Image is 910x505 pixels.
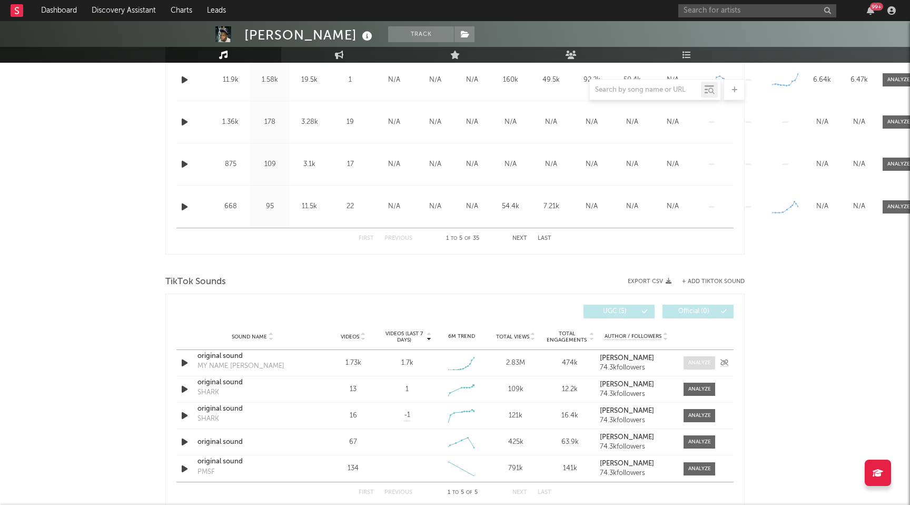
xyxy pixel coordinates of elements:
[493,159,528,170] div: N/A
[292,201,327,212] div: 11.5k
[197,437,308,448] a: original sound
[419,117,451,128] div: N/A
[253,201,287,212] div: 95
[600,417,673,424] div: 74.3k followers
[213,201,248,212] div: 668
[682,279,745,285] button: + Add TikTok Sound
[574,201,609,212] div: N/A
[491,463,540,474] div: 791k
[292,75,327,85] div: 19.5k
[374,159,414,170] div: N/A
[512,490,527,496] button: Next
[491,358,540,368] div: 2.83M
[384,490,412,496] button: Previous
[574,159,609,170] div: N/A
[332,159,369,170] div: 17
[600,434,673,441] a: [PERSON_NAME]
[546,331,588,343] span: Total Engagements
[197,414,219,424] div: SHARK
[329,463,378,474] div: 134
[197,457,308,467] a: original sound
[213,117,248,128] div: 1.36k
[806,117,838,128] div: N/A
[232,334,267,340] span: Sound Name
[843,201,875,212] div: N/A
[165,276,226,288] span: TikTok Sounds
[419,201,451,212] div: N/A
[244,26,375,44] div: [PERSON_NAME]
[600,470,673,477] div: 74.3k followers
[491,411,540,421] div: 121k
[533,159,569,170] div: N/A
[590,308,639,315] span: UGC ( 5 )
[496,334,529,340] span: Total Views
[615,159,650,170] div: N/A
[464,236,471,241] span: of
[655,159,690,170] div: N/A
[329,437,378,448] div: 67
[197,361,284,372] div: MY NAME [PERSON_NAME]
[292,159,327,170] div: 3.1k
[253,159,287,170] div: 109
[600,381,654,388] strong: [PERSON_NAME]
[388,26,454,42] button: Track
[433,487,491,499] div: 1 5 5
[678,4,836,17] input: Search for artists
[669,308,718,315] span: Official ( 0 )
[655,75,690,85] div: N/A
[332,201,369,212] div: 22
[600,391,673,398] div: 74.3k followers
[493,75,528,85] div: 160k
[655,117,690,128] div: N/A
[600,460,654,467] strong: [PERSON_NAME]
[197,377,308,388] div: original sound
[605,333,661,340] span: Author / Followers
[493,201,528,212] div: 54.4k
[419,159,451,170] div: N/A
[843,117,875,128] div: N/A
[806,201,838,212] div: N/A
[600,364,673,372] div: 74.3k followers
[533,201,569,212] div: 7.21k
[374,75,414,85] div: N/A
[843,75,875,85] div: 6.47k
[452,490,459,495] span: to
[615,75,650,85] div: 50.4k
[292,117,327,128] div: 3.28k
[332,75,369,85] div: 1
[437,333,486,341] div: 6M Trend
[600,355,654,362] strong: [PERSON_NAME]
[574,117,609,128] div: N/A
[843,159,875,170] div: N/A
[600,434,654,441] strong: [PERSON_NAME]
[491,437,540,448] div: 425k
[615,117,650,128] div: N/A
[546,411,595,421] div: 16.4k
[574,75,609,85] div: 92.2k
[253,117,287,128] div: 178
[600,381,673,389] a: [PERSON_NAME]
[600,407,673,415] a: [PERSON_NAME]
[628,278,671,285] button: Export CSV
[671,279,745,285] button: + Add TikTok Sound
[662,305,734,318] button: Official(0)
[538,236,551,241] button: Last
[374,117,414,128] div: N/A
[197,467,215,478] div: PMSF
[600,460,673,468] a: [PERSON_NAME]
[533,117,569,128] div: N/A
[806,159,838,170] div: N/A
[546,463,595,474] div: 141k
[404,410,410,421] span: -1
[197,387,219,398] div: SHARK
[491,384,540,395] div: 109k
[359,490,374,496] button: First
[197,351,308,362] a: original sound
[583,305,655,318] button: UGC(5)
[329,411,378,421] div: 16
[419,75,451,85] div: N/A
[197,404,308,414] a: original sound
